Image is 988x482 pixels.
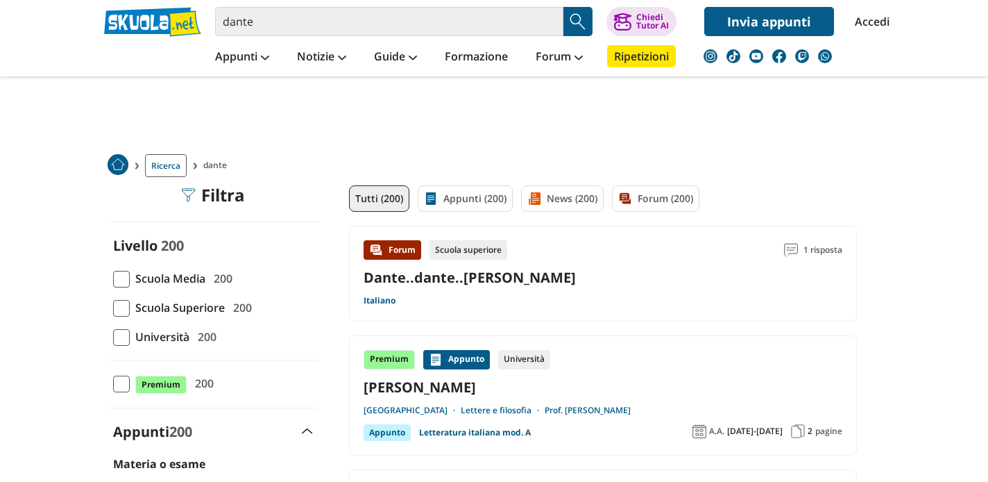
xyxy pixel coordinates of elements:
a: Dante..dante..[PERSON_NAME] [364,268,576,287]
img: instagram [704,49,717,63]
img: Cerca appunti, riassunti o versioni [568,11,588,32]
span: Scuola Superiore [130,299,225,317]
div: Premium [364,350,415,369]
a: Notizie [293,45,350,70]
a: Appunti [212,45,273,70]
span: 200 [192,328,216,346]
a: Forum (200) [612,185,699,212]
span: 200 [161,236,184,255]
img: facebook [772,49,786,63]
span: Scuola Media [130,269,205,288]
img: Filtra filtri mobile [182,188,196,202]
a: Forum [532,45,586,70]
label: Livello [113,236,157,255]
a: [PERSON_NAME] [364,378,842,397]
span: [DATE]-[DATE] [727,426,783,437]
a: Ricerca [145,154,187,177]
span: 200 [228,299,252,317]
div: Università [498,350,550,369]
img: tiktok [726,49,740,63]
span: 200 [189,374,214,392]
a: Lettere e filosofia [461,405,545,416]
img: youtube [749,49,763,63]
a: Invia appunti [704,7,834,36]
div: Forum [364,240,421,260]
div: Scuola superiore [429,240,507,260]
a: Letteratura italiana mod. A [419,424,531,441]
a: [GEOGRAPHIC_DATA] [364,405,461,416]
span: A.A. [709,426,724,437]
div: Chiedi Tutor AI [636,13,669,30]
img: WhatsApp [818,49,832,63]
label: Appunti [113,422,192,441]
div: Appunto [364,424,411,441]
a: Italiano [364,295,395,306]
img: Commenti lettura [784,243,798,257]
a: Prof. [PERSON_NAME] [545,405,631,416]
a: Formazione [441,45,511,70]
a: Accedi [855,7,884,36]
img: Forum filtro contenuto [618,192,632,206]
a: Home [108,154,128,177]
img: Forum contenuto [369,243,383,257]
div: Appunto [423,350,490,369]
img: Pagine [791,424,805,438]
img: twitch [795,49,809,63]
label: Materia o esame [113,456,205,472]
button: Search Button [563,7,593,36]
span: pagine [815,426,842,437]
img: Home [108,154,128,175]
span: Premium [135,376,187,394]
img: Apri e chiudi sezione [302,429,313,434]
a: News (200) [521,185,604,212]
img: Appunti filtro contenuto [424,192,438,206]
span: 1 risposta [803,240,842,260]
a: Ripetizioni [607,45,676,67]
button: ChiediTutor AI [606,7,676,36]
a: Guide [370,45,420,70]
a: Tutti (200) [349,185,409,212]
span: dante [203,154,232,177]
img: Anno accademico [692,424,706,438]
span: Università [130,328,189,346]
a: Appunti (200) [418,185,513,212]
span: 200 [169,422,192,441]
span: 200 [208,269,232,288]
div: Filtra [182,185,245,205]
input: Cerca appunti, riassunti o versioni [215,7,563,36]
img: Appunti contenuto [429,353,443,367]
span: 2 [808,426,812,437]
img: News filtro contenuto [527,192,541,206]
